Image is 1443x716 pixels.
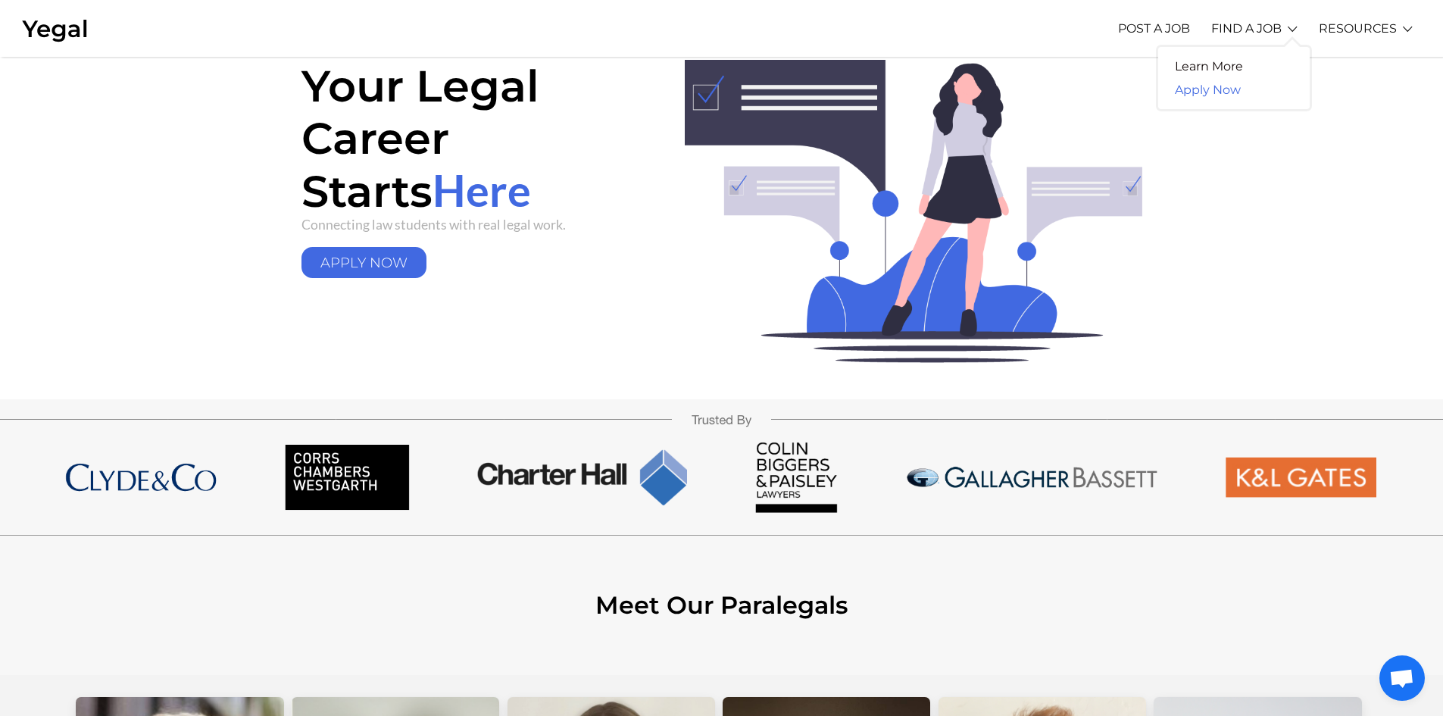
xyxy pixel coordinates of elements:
[1158,55,1260,78] a: Learn More
[301,247,427,278] a: APPLY NOW
[1319,8,1397,49] a: RESOURCES
[301,217,639,233] p: Connecting law students with real legal work.
[301,60,639,217] h1: Your Legal Career Starts
[433,164,531,216] span: Here
[1118,8,1190,49] a: POST A JOB
[661,60,1142,363] img: header-img
[1211,8,1282,49] a: FIND A JOB
[1158,78,1257,102] a: Apply Now
[1379,655,1425,701] a: Open chat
